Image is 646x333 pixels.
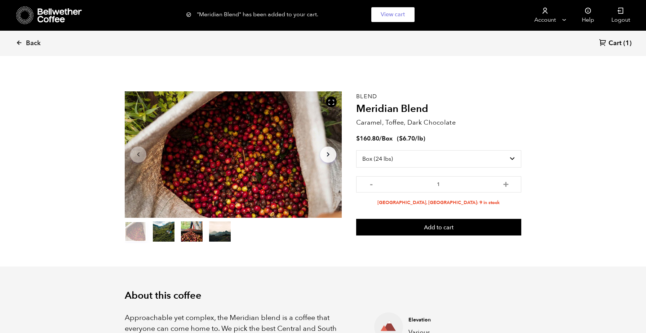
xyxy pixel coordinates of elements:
[501,180,510,187] button: +
[367,180,376,187] button: -
[609,39,621,48] span: Cart
[356,103,521,115] h2: Meridian Blend
[399,134,403,143] span: $
[356,219,521,235] button: Add to cart
[125,290,521,302] h2: About this coffee
[379,134,382,143] span: /
[599,39,632,48] a: Cart (1)
[356,118,521,127] p: Caramel, Toffee, Dark Chocolate
[408,316,510,324] h4: Elevation
[356,134,379,143] bdi: 160.80
[356,199,521,206] li: [GEOGRAPHIC_DATA], [GEOGRAPHIC_DATA]: 9 in stock
[186,7,460,22] div: "Meridian Blend" has been added to your cart.
[399,134,415,143] bdi: 6.70
[356,134,360,143] span: $
[382,134,393,143] span: Box
[415,134,423,143] span: /lb
[371,7,415,22] a: View cart
[397,134,425,143] span: ( )
[26,39,41,48] span: Back
[623,39,632,48] span: (1)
